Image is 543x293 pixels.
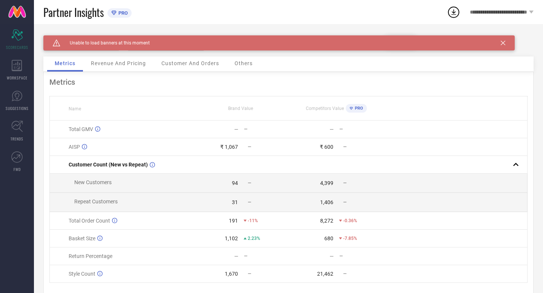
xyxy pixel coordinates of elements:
span: PRO [353,106,363,111]
span: SUGGESTIONS [6,105,29,111]
div: — [330,126,334,132]
div: 31 [232,199,238,205]
div: — [330,253,334,259]
div: — [244,127,288,132]
span: — [248,144,251,150]
span: Basket Size [69,235,95,241]
span: Style Count [69,271,95,277]
span: — [343,200,347,205]
div: 1,102 [225,235,238,241]
span: — [343,144,347,150]
span: — [248,271,251,276]
div: 21,462 [317,271,333,277]
span: Customer Count (New vs Repeat) [69,162,148,168]
span: Others [235,60,253,66]
span: Partner Insights [43,5,104,20]
span: TRENDS [11,136,23,142]
span: — [248,200,251,205]
div: 191 [229,218,238,224]
div: ₹ 600 [320,144,333,150]
span: Brand Value [228,106,253,111]
span: Competitors Value [306,106,344,111]
span: -11% [248,218,258,223]
div: 4,399 [320,180,333,186]
span: SCORECARDS [6,44,28,50]
span: 2.23% [248,236,260,241]
div: 1,406 [320,199,333,205]
span: Total GMV [69,126,93,132]
span: FWD [14,166,21,172]
div: — [234,253,238,259]
span: AISP [69,144,80,150]
div: 1,670 [225,271,238,277]
span: — [343,180,347,186]
span: — [248,180,251,186]
div: — [234,126,238,132]
span: -0.36% [343,218,357,223]
span: Metrics [55,60,75,66]
span: PRO [117,10,128,16]
span: — [343,271,347,276]
div: 94 [232,180,238,186]
span: Name [69,106,81,111]
span: Repeat Customers [74,198,118,204]
div: 680 [324,235,333,241]
span: New Customers [74,179,112,185]
span: Customer And Orders [161,60,219,66]
div: 8,272 [320,218,333,224]
div: — [339,127,383,132]
div: — [339,253,383,259]
span: -7.85% [343,236,357,241]
div: Metrics [49,78,528,87]
div: Brand [43,35,119,41]
div: ₹ 1,067 [220,144,238,150]
span: Revenue And Pricing [91,60,146,66]
div: Open download list [447,5,460,19]
span: Total Order Count [69,218,110,224]
span: Return Percentage [69,253,112,259]
span: Unable to load banners at this moment [60,40,150,46]
span: WORKSPACE [7,75,28,81]
div: — [244,253,288,259]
